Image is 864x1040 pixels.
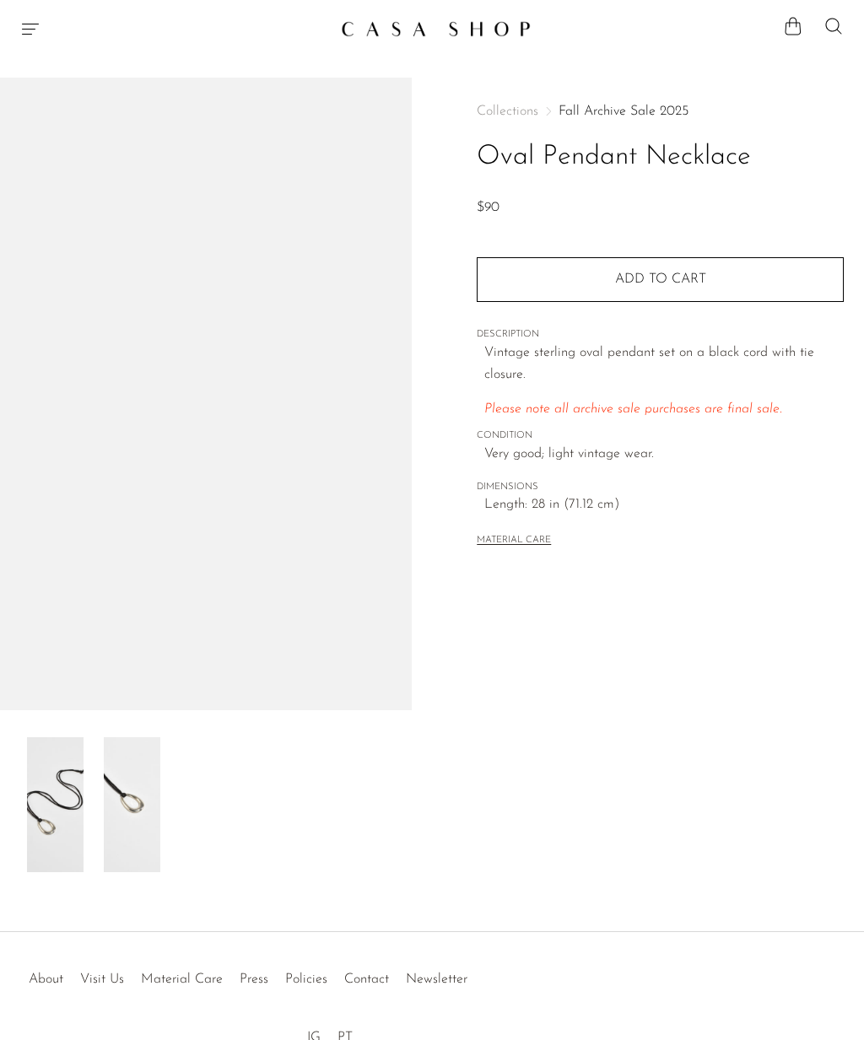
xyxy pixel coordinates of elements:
[477,327,844,342] span: DESCRIPTION
[484,342,844,385] p: Vintage sterling oval pendant set on a black cord with tie closure.
[240,973,268,986] a: Press
[559,105,688,118] a: Fall Archive Sale 2025
[344,973,389,986] a: Contact
[104,737,160,872] img: Oval Pendant Necklace
[477,136,844,179] h1: Oval Pendant Necklace
[141,973,223,986] a: Material Care
[477,105,844,118] nav: Breadcrumbs
[477,257,844,301] button: Add to cart
[29,973,63,986] a: About
[20,19,40,39] button: Menu
[27,737,84,872] img: Oval Pendant Necklace
[477,535,551,547] button: MATERIAL CARE
[285,973,327,986] a: Policies
[477,480,844,495] span: DIMENSIONS
[477,428,844,444] span: CONDITION
[615,272,706,286] span: Add to cart
[406,973,467,986] a: Newsletter
[484,444,844,466] span: Very good; light vintage wear.
[484,494,844,516] span: Length: 28 in (71.12 cm)
[20,959,476,991] ul: Quick links
[484,402,782,416] span: Please note all archive sale purchases are final sale.
[477,201,499,214] span: $90
[477,105,538,118] span: Collections
[80,973,124,986] a: Visit Us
